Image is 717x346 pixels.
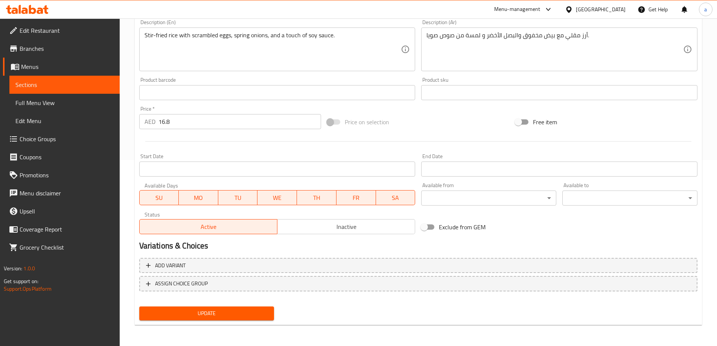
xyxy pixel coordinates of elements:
[562,191,697,206] div: ​
[336,190,376,205] button: FR
[4,264,22,273] span: Version:
[533,117,557,127] span: Free item
[3,130,120,148] a: Choice Groups
[260,192,294,203] span: WE
[20,134,114,143] span: Choice Groups
[3,166,120,184] a: Promotions
[9,94,120,112] a: Full Menu View
[221,192,255,203] span: TU
[426,32,683,67] textarea: أرز مقلي مع بيض مخفوق والبصل الأخضر و لمسة من صوص صويا.
[158,114,321,129] input: Please enter price
[20,243,114,252] span: Grocery Checklist
[439,223,486,232] span: Exclude from GEM
[704,5,707,14] span: a
[576,5,626,14] div: [GEOGRAPHIC_DATA]
[4,284,52,294] a: Support.OpsPlatform
[145,32,401,67] textarea: Stir-fried rice with scrambled eggs, spring onions, and a touch of soy sauce.
[15,98,114,107] span: Full Menu View
[182,192,215,203] span: MO
[20,207,114,216] span: Upsell
[145,117,155,126] p: AED
[3,58,120,76] a: Menus
[139,190,179,205] button: SU
[3,202,120,220] a: Upsell
[3,21,120,40] a: Edit Restaurant
[421,85,697,100] input: Please enter product sku
[143,192,176,203] span: SU
[3,220,120,238] a: Coverage Report
[9,76,120,94] a: Sections
[139,276,697,291] button: ASSIGN CHOICE GROUP
[15,80,114,89] span: Sections
[20,152,114,162] span: Coupons
[139,258,697,273] button: Add variant
[376,190,416,205] button: SA
[277,219,415,234] button: Inactive
[20,26,114,35] span: Edit Restaurant
[155,261,186,270] span: Add variant
[23,264,35,273] span: 1.0.0
[300,192,333,203] span: TH
[20,225,114,234] span: Coverage Report
[179,190,218,205] button: MO
[421,191,556,206] div: ​
[9,112,120,130] a: Edit Menu
[4,276,38,286] span: Get support on:
[257,190,297,205] button: WE
[139,219,277,234] button: Active
[155,279,208,288] span: ASSIGN CHOICE GROUP
[20,44,114,53] span: Branches
[145,309,268,318] span: Update
[379,192,413,203] span: SA
[3,184,120,202] a: Menu disclaimer
[218,190,258,205] button: TU
[20,189,114,198] span: Menu disclaimer
[20,171,114,180] span: Promotions
[15,116,114,125] span: Edit Menu
[3,148,120,166] a: Coupons
[280,221,412,232] span: Inactive
[139,85,416,100] input: Please enter product barcode
[21,62,114,71] span: Menus
[139,240,697,251] h2: Variations & Choices
[297,190,336,205] button: TH
[494,5,540,14] div: Menu-management
[3,238,120,256] a: Grocery Checklist
[339,192,373,203] span: FR
[143,221,274,232] span: Active
[3,40,120,58] a: Branches
[139,306,274,320] button: Update
[345,117,389,127] span: Price on selection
